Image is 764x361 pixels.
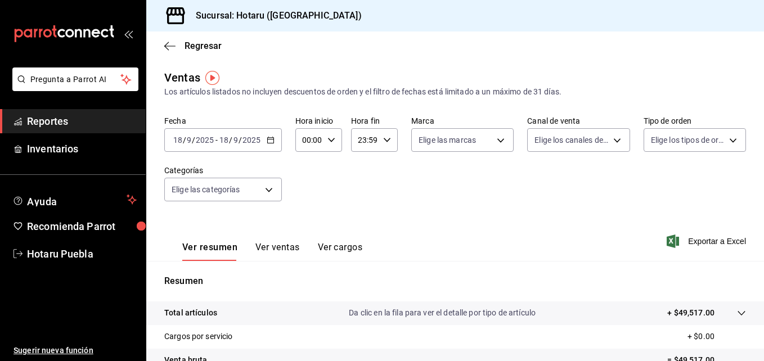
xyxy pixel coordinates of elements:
label: Canal de venta [527,117,630,125]
img: Tooltip marker [205,71,219,85]
label: Hora inicio [295,117,342,125]
input: ---- [242,136,261,145]
span: Elige los canales de venta [534,134,609,146]
span: Regresar [185,40,222,51]
button: open_drawer_menu [124,29,133,38]
label: Tipo de orden [644,117,746,125]
div: navigation tabs [182,242,362,261]
h3: Sucursal: Hotaru ([GEOGRAPHIC_DATA]) [187,9,362,22]
span: / [192,136,195,145]
span: Reportes [27,114,137,129]
span: / [239,136,242,145]
span: Inventarios [27,141,137,156]
input: -- [219,136,229,145]
label: Marca [411,117,514,125]
input: ---- [195,136,214,145]
p: + $49,517.00 [667,307,714,319]
span: Elige las categorías [172,184,240,195]
span: Elige los tipos de orden [651,134,725,146]
button: Ver cargos [318,242,363,261]
p: Resumen [164,274,746,288]
p: Total artículos [164,307,217,319]
a: Pregunta a Parrot AI [8,82,138,93]
p: + $0.00 [687,331,746,342]
span: Ayuda [27,193,122,206]
button: Ver ventas [255,242,300,261]
span: Recomienda Parrot [27,219,137,234]
button: Regresar [164,40,222,51]
span: Pregunta a Parrot AI [30,74,121,85]
button: Exportar a Excel [669,234,746,248]
span: Hotaru Puebla [27,246,137,261]
span: - [215,136,218,145]
div: Ventas [164,69,200,86]
p: Cargos por servicio [164,331,233,342]
input: -- [233,136,239,145]
label: Categorías [164,166,282,174]
input: -- [186,136,192,145]
label: Fecha [164,117,282,125]
label: Hora fin [351,117,398,125]
span: / [229,136,232,145]
span: Elige las marcas [419,134,476,146]
button: Ver resumen [182,242,237,261]
p: Da clic en la fila para ver el detalle por tipo de artículo [349,307,536,319]
button: Pregunta a Parrot AI [12,67,138,91]
input: -- [173,136,183,145]
div: Los artículos listados no incluyen descuentos de orden y el filtro de fechas está limitado a un m... [164,86,746,98]
span: / [183,136,186,145]
span: Sugerir nueva función [14,345,137,357]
